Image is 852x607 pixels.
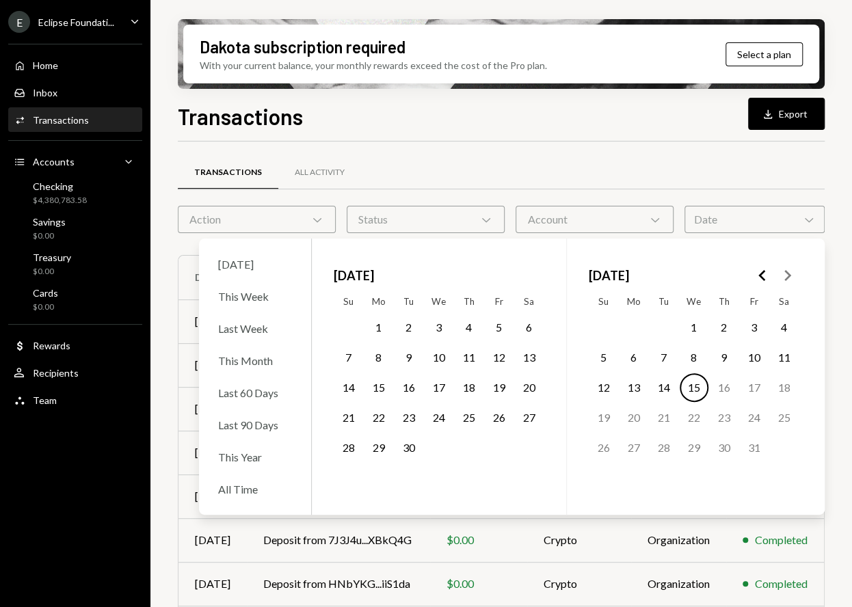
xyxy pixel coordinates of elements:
[589,291,799,493] table: October 2025
[455,373,483,402] button: Thursday, September 18th, 2025
[447,532,511,548] div: $0.00
[395,373,423,402] button: Tuesday, September 16th, 2025
[33,114,89,126] div: Transactions
[334,291,544,493] table: September 2025
[775,263,799,288] button: Go to the Next Month
[650,433,678,462] button: Tuesday, October 28th, 2025
[195,313,230,329] div: [DATE]
[210,474,300,504] div: All Time
[770,343,799,372] button: Saturday, October 11th, 2025
[424,291,454,312] th: Wednesday
[195,357,230,373] div: [DATE]
[364,403,393,432] button: Monday, September 22nd, 2025
[684,206,825,233] div: Date
[709,291,739,312] th: Thursday
[770,403,799,432] button: Saturday, October 25th, 2025
[200,36,405,58] div: Dakota subscription required
[589,433,618,462] button: Sunday, October 26th, 2025
[33,266,71,278] div: $0.00
[33,180,87,192] div: Checking
[8,11,30,33] div: E
[334,433,363,462] button: Sunday, September 28th, 2025
[8,53,142,77] a: Home
[631,518,726,562] td: Organization
[395,313,423,342] button: Tuesday, September 2nd, 2025
[649,291,679,312] th: Tuesday
[395,343,423,372] button: Tuesday, September 9th, 2025
[516,206,674,233] div: Account
[455,313,483,342] button: Thursday, September 4th, 2025
[210,410,300,440] div: Last 90 Days
[33,301,58,313] div: $0.00
[589,291,619,312] th: Sunday
[194,167,262,178] div: Transactions
[589,403,618,432] button: Sunday, October 19th, 2025
[710,343,738,372] button: Thursday, October 9th, 2025
[247,518,430,562] td: Deposit from 7J3J4u...XBkQ4G
[514,291,544,312] th: Saturday
[620,343,648,372] button: Monday, October 6th, 2025
[650,373,678,402] button: Tuesday, October 14th, 2025
[740,433,769,462] button: Friday, October 31st, 2025
[631,562,726,606] td: Organization
[454,291,484,312] th: Thursday
[210,378,300,407] div: Last 60 Days
[33,87,57,98] div: Inbox
[740,403,769,432] button: Friday, October 24th, 2025
[484,291,514,312] th: Friday
[650,403,678,432] button: Tuesday, October 21st, 2025
[33,367,79,379] div: Recipients
[278,155,361,190] a: All Activity
[178,206,336,233] div: Action
[364,313,393,342] button: Monday, September 1st, 2025
[8,283,142,316] a: Cards$0.00
[620,433,648,462] button: Monday, October 27th, 2025
[8,107,142,132] a: Transactions
[589,373,618,402] button: Sunday, October 12th, 2025
[770,313,799,342] button: Saturday, October 4th, 2025
[33,195,87,206] div: $4,380,783.58
[33,394,57,406] div: Team
[8,247,142,280] a: Treasury$0.00
[447,576,511,592] div: $0.00
[395,433,423,462] button: Tuesday, September 30th, 2025
[8,149,142,174] a: Accounts
[178,155,278,190] a: Transactions
[178,256,247,299] th: Date
[750,263,775,288] button: Go to the Previous Month
[527,518,631,562] td: Crypto
[334,260,374,291] span: [DATE]
[769,291,799,312] th: Saturday
[710,373,738,402] button: Thursday, October 16th, 2025
[515,373,544,402] button: Saturday, September 20th, 2025
[485,343,514,372] button: Friday, September 12th, 2025
[740,313,769,342] button: Friday, October 3rd, 2025
[748,98,825,130] button: Export
[755,532,808,548] div: Completed
[680,403,708,432] button: Wednesday, October 22nd, 2025
[195,401,230,417] div: [DATE]
[210,282,300,311] div: This Week
[8,388,142,412] a: Team
[210,249,300,279] div: [DATE]
[200,58,547,72] div: With your current balance, your monthly rewards exceed the cost of the Pro plan.
[347,206,505,233] div: Status
[725,42,803,66] button: Select a plan
[679,291,709,312] th: Wednesday
[425,313,453,342] button: Wednesday, September 3rd, 2025
[515,403,544,432] button: Saturday, September 27th, 2025
[619,291,649,312] th: Monday
[589,260,629,291] span: [DATE]
[33,156,75,167] div: Accounts
[425,343,453,372] button: Wednesday, September 10th, 2025
[210,314,300,343] div: Last Week
[334,291,364,312] th: Sunday
[195,532,230,548] div: [DATE]
[589,343,618,372] button: Sunday, October 5th, 2025
[295,167,345,178] div: All Activity
[680,373,708,402] button: Today, Wednesday, October 15th, 2025
[178,103,303,130] h1: Transactions
[527,562,631,606] td: Crypto
[485,403,514,432] button: Friday, September 26th, 2025
[770,373,799,402] button: Saturday, October 18th, 2025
